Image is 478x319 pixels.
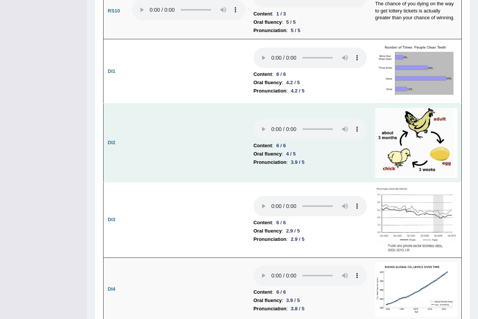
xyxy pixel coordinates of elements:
[254,158,367,166] li: :
[273,70,289,78] div: 6 / 6
[254,79,282,87] b: Oral fluency
[254,158,286,166] b: Pronunciation
[254,70,367,79] li: :
[254,219,272,227] b: Content
[254,227,282,235] b: Oral fluency
[254,305,286,313] b: Pronunciation
[254,26,367,35] li: :
[254,87,367,95] li: :
[108,8,120,14] b: RS10
[254,288,367,296] li: :
[254,150,282,158] b: Oral fluency
[254,18,282,26] b: Oral fluency
[254,296,282,305] b: Oral fluency
[254,70,272,79] b: Content
[283,296,303,304] div: 3.9 / 5
[254,288,272,296] b: Content
[283,227,303,235] div: 2.9 / 5
[254,235,286,243] b: Pronunciation
[288,26,303,34] div: 5 / 5
[254,79,367,87] li: :
[273,219,289,227] div: 6 / 6
[254,10,272,18] b: Content
[254,26,286,35] b: Pronunciation
[288,158,308,166] div: 3.9 / 5
[254,87,286,95] b: Pronunciation
[288,305,308,313] div: 3.8 / 5
[273,142,289,149] div: 6 / 6
[254,235,367,243] li: :
[108,286,115,292] b: DI4
[288,235,308,243] div: 2.9 / 5
[108,217,115,222] b: DI3
[283,150,299,158] div: 4 / 5
[288,87,308,95] div: 4.2 / 5
[254,142,272,150] b: Content
[254,296,367,305] li: :
[254,305,367,313] li: :
[254,150,367,158] li: :
[108,140,115,145] b: DI2
[254,219,367,227] li: :
[254,18,367,26] li: :
[254,227,367,235] li: :
[254,142,367,150] li: :
[283,18,299,26] div: 5 / 5
[273,10,289,18] div: 1 / 3
[108,68,115,74] b: DI1
[254,10,367,18] li: :
[283,79,303,86] div: 4.2 / 5
[273,288,289,296] div: 6 / 6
